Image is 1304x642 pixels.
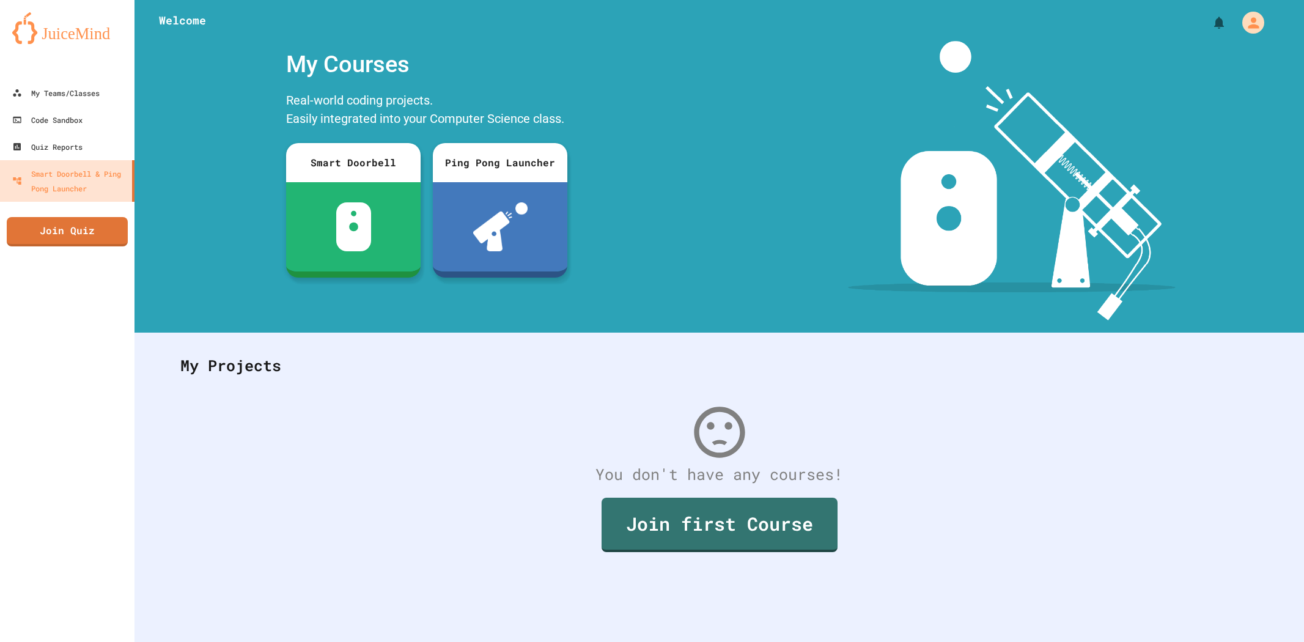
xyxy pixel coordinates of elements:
iframe: chat widget [1203,540,1292,592]
img: banner-image-my-projects.png [848,41,1176,320]
div: Ping Pong Launcher [433,143,567,182]
img: ppl-with-ball.png [473,202,528,251]
div: You don't have any courses! [168,463,1270,486]
div: My Notifications [1189,12,1229,33]
img: logo-orange.svg [12,12,122,44]
div: My Courses [280,41,573,88]
div: My Projects [168,342,1270,389]
img: sdb-white.svg [336,202,371,251]
div: Smart Doorbell [286,143,421,182]
div: Code Sandbox [12,113,83,127]
div: Real-world coding projects. Easily integrated into your Computer Science class. [280,88,573,134]
iframe: chat widget [1253,593,1292,630]
div: My Teams/Classes [12,86,100,100]
a: Join first Course [602,498,838,552]
div: Smart Doorbell & Ping Pong Launcher [12,166,127,196]
a: Join Quiz [7,217,128,246]
div: My Account [1229,9,1267,37]
div: Quiz Reports [12,139,83,154]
